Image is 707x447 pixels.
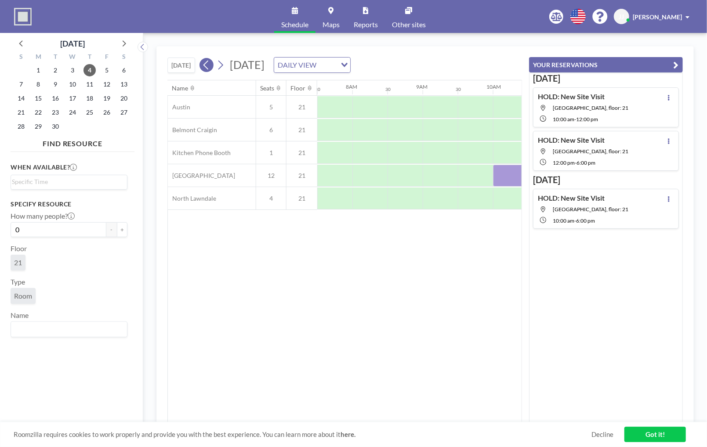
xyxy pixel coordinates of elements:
[274,58,350,72] div: Search for option
[115,52,132,63] div: S
[66,78,79,90] span: Wednesday, September 10, 2025
[172,84,189,92] div: Name
[14,292,32,300] span: Room
[118,64,130,76] span: Saturday, September 6, 2025
[83,64,96,76] span: Thursday, September 4, 2025
[286,149,317,157] span: 21
[49,106,62,119] span: Tuesday, September 23, 2025
[256,103,286,111] span: 5
[281,21,308,28] span: Schedule
[256,172,286,180] span: 12
[291,84,306,92] div: Floor
[12,177,122,187] input: Search for option
[49,120,62,133] span: Tuesday, September 30, 2025
[574,217,576,224] span: -
[591,430,613,439] a: Decline
[32,78,44,90] span: Monday, September 8, 2025
[168,126,217,134] span: Belmont Craigin
[11,244,27,253] label: Floor
[354,21,378,28] span: Reports
[32,106,44,119] span: Monday, September 22, 2025
[315,87,320,92] div: 30
[81,52,98,63] div: T
[538,136,605,144] h4: HOLD: New Site Visit
[83,106,96,119] span: Thursday, September 25, 2025
[14,430,591,439] span: Roomzilla requires cookies to work properly and provide you with the best experience. You can lea...
[553,217,574,224] span: 10:00 AM
[83,78,96,90] span: Thursday, September 11, 2025
[11,311,29,320] label: Name
[49,78,62,90] span: Tuesday, September 9, 2025
[30,52,47,63] div: M
[13,52,30,63] div: S
[533,174,679,185] h3: [DATE]
[385,87,391,92] div: 30
[64,52,81,63] div: W
[553,148,628,155] span: Little Village, floor: 21
[456,87,461,92] div: 30
[168,195,216,202] span: North Lawndale
[533,73,679,84] h3: [DATE]
[575,159,576,166] span: -
[32,92,44,105] span: Monday, September 15, 2025
[60,37,85,50] div: [DATE]
[230,58,265,71] span: [DATE]
[576,217,595,224] span: 6:00 PM
[11,278,25,286] label: Type
[101,78,113,90] span: Friday, September 12, 2025
[486,83,501,90] div: 10AM
[32,120,44,133] span: Monday, September 29, 2025
[101,106,113,119] span: Friday, September 26, 2025
[256,149,286,157] span: 1
[47,52,64,63] div: T
[11,175,127,188] div: Search for option
[553,206,628,213] span: Little Village, floor: 21
[168,149,231,157] span: Kitchen Phone Booth
[101,92,113,105] span: Friday, September 19, 2025
[346,83,357,90] div: 8AM
[576,159,595,166] span: 6:00 PM
[117,222,127,237] button: +
[633,13,682,21] span: [PERSON_NAME]
[261,84,275,92] div: Seats
[15,92,27,105] span: Sunday, September 14, 2025
[256,126,286,134] span: 6
[286,172,317,180] span: 21
[323,21,340,28] span: Maps
[538,92,605,101] h4: HOLD: New Site Visit
[168,172,235,180] span: [GEOGRAPHIC_DATA]
[66,106,79,119] span: Wednesday, September 24, 2025
[619,13,624,21] span: JJ
[98,52,115,63] div: F
[66,92,79,105] span: Wednesday, September 17, 2025
[392,21,426,28] span: Other sites
[624,427,686,442] a: Got it!
[529,57,683,72] button: YOUR RESERVATIONS
[106,222,117,237] button: -
[553,105,628,111] span: Little Village, floor: 21
[11,200,127,208] h3: Specify resource
[11,136,134,148] h4: FIND RESOURCE
[256,195,286,202] span: 4
[32,64,44,76] span: Monday, September 1, 2025
[276,59,318,71] span: DAILY VIEW
[286,103,317,111] span: 21
[118,92,130,105] span: Saturday, September 20, 2025
[576,116,598,123] span: 12:00 PM
[118,106,130,119] span: Saturday, September 27, 2025
[118,78,130,90] span: Saturday, September 13, 2025
[15,78,27,90] span: Sunday, September 7, 2025
[66,64,79,76] span: Wednesday, September 3, 2025
[15,106,27,119] span: Sunday, September 21, 2025
[168,103,190,111] span: Austin
[49,64,62,76] span: Tuesday, September 2, 2025
[553,116,574,123] span: 10:00 AM
[12,324,122,335] input: Search for option
[319,59,336,71] input: Search for option
[49,92,62,105] span: Tuesday, September 16, 2025
[14,8,32,25] img: organization-logo
[341,430,355,438] a: here.
[15,120,27,133] span: Sunday, September 28, 2025
[286,126,317,134] span: 21
[101,64,113,76] span: Friday, September 5, 2025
